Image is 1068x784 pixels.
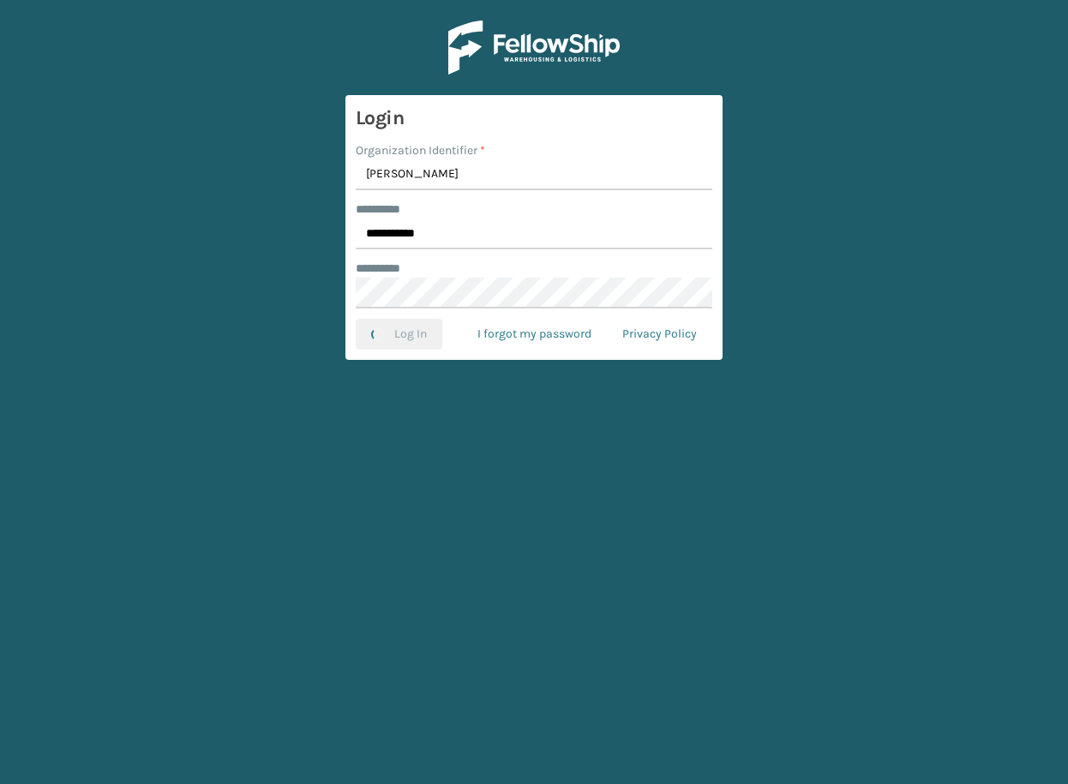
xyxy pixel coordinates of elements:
label: Organization Identifier [356,141,485,159]
button: Log In [356,319,442,350]
img: Logo [448,21,620,75]
h3: Login [356,105,712,131]
a: Privacy Policy [607,319,712,350]
a: I forgot my password [462,319,607,350]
